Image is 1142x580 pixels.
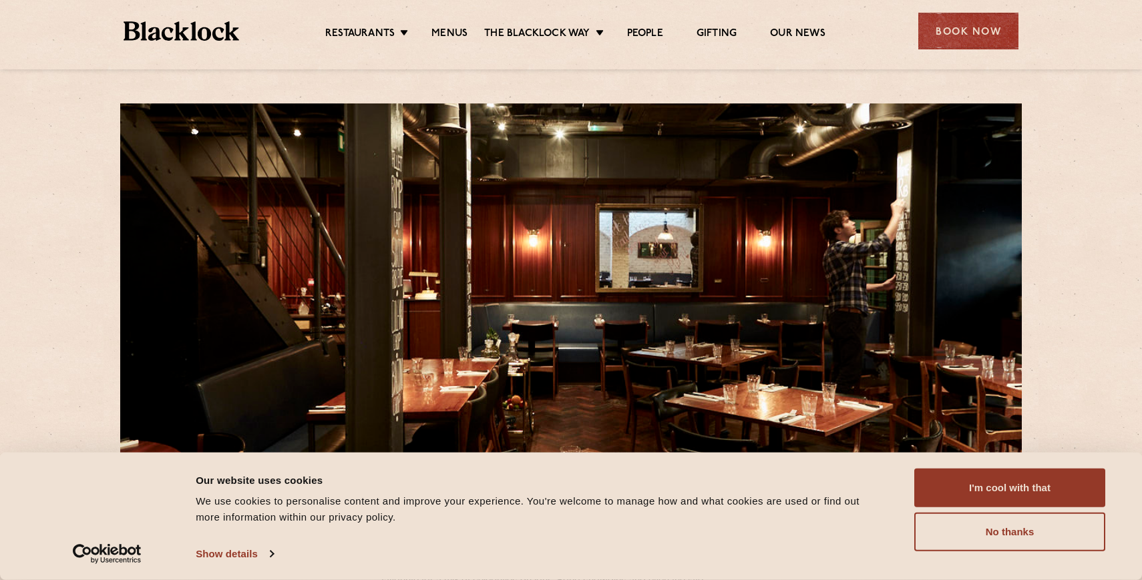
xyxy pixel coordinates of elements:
a: Usercentrics Cookiebot - opens in a new window [49,544,166,564]
div: Our website uses cookies [196,472,884,488]
div: We use cookies to personalise content and improve your experience. You're welcome to manage how a... [196,493,884,525]
img: BL_Textured_Logo-footer-cropped.svg [124,21,239,41]
button: I'm cool with that [914,469,1105,507]
a: The Blacklock Way [484,27,590,42]
a: Gifting [697,27,737,42]
a: Restaurants [325,27,395,42]
a: People [627,27,663,42]
a: Menus [431,27,467,42]
a: Our News [770,27,825,42]
button: No thanks [914,513,1105,551]
a: Show details [196,544,273,564]
div: Book Now [918,13,1018,49]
